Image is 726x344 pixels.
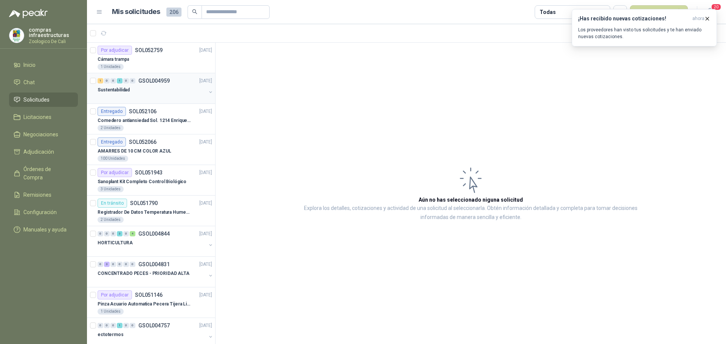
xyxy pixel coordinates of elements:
p: Sanoplant Kit Completo Control Biológico [98,178,186,185]
span: Solicitudes [23,96,50,104]
button: Nueva solicitud [630,5,688,19]
p: Sustentabilidad [98,86,130,94]
div: 1 [117,78,123,83]
img: Company Logo [9,28,24,43]
a: Solicitudes [9,93,78,107]
p: SOL052066 [129,139,157,145]
div: Entregado [98,107,126,116]
p: GSOL004959 [138,78,170,83]
p: [DATE] [199,261,212,268]
a: Por adjudicarSOL051943[DATE] Sanoplant Kit Completo Control Biológico3 Unidades [87,165,215,196]
a: Por adjudicarSOL051146[DATE] Pinza Acuario Automatica Pecera Tijera Limpiador Alicate1 Unidades [87,287,215,318]
div: 1 [98,78,103,83]
div: 0 [130,262,135,267]
p: GSOL004831 [138,262,170,267]
div: 0 [104,231,110,236]
p: Cámara trampa [98,56,129,63]
a: En tránsitoSOL051790[DATE] Registrador De Datos Temperatura Humedad Usb 32.000 Registro2 Unidades [87,196,215,226]
div: 0 [130,78,135,83]
span: Chat [23,78,35,86]
a: Manuales y ayuda [9,222,78,237]
p: ectotermos [98,331,124,338]
div: 2 Unidades [98,217,124,223]
p: [DATE] [199,47,212,54]
div: 0 [110,231,116,236]
span: Inicio [23,61,36,69]
button: 20 [703,5,717,19]
p: Los proveedores han visto tus solicitudes y te han enviado nuevas cotizaciones. [578,26,710,40]
div: En tránsito [98,199,127,208]
p: CONCENTRADO PECES - PRIORIDAD ALTA [98,270,189,277]
div: 0 [123,231,129,236]
div: Por adjudicar [98,46,132,55]
p: GSOL004757 [138,323,170,328]
img: Logo peakr [9,9,48,18]
div: 4 [130,231,135,236]
div: 0 [110,262,116,267]
div: 0 [117,262,123,267]
p: [DATE] [199,292,212,299]
p: [DATE] [199,77,212,85]
div: 0 [123,262,129,267]
h3: ¡Has recibido nuevas cotizaciones! [578,15,689,22]
a: 1 0 0 1 0 0 GSOL004959[DATE] Sustentabilidad [98,76,214,100]
div: 0 [98,231,103,236]
a: Chat [9,75,78,89]
div: 1 Unidades [98,64,124,70]
div: 3 [104,262,110,267]
p: SOL051943 [135,170,163,175]
p: [DATE] [199,200,212,207]
button: ¡Has recibido nuevas cotizaciones!ahora Los proveedores han visto tus solicitudes y te han enviad... [572,9,717,46]
div: 1 [117,323,123,328]
p: SOL051790 [130,201,158,206]
div: 0 [130,323,135,328]
p: AMARRES DE 10 CM COLOR AZUL [98,148,171,155]
div: 0 [98,262,103,267]
p: Pinza Acuario Automatica Pecera Tijera Limpiador Alicate [98,301,192,308]
div: 0 [104,78,110,83]
div: 0 [104,323,110,328]
a: Configuración [9,205,78,219]
div: 0 [98,323,103,328]
p: Comedero antiansiedad Sol. 1214 Enriquecimiento [98,117,192,124]
a: 0 3 0 0 0 0 GSOL004831[DATE] CONCENTRADO PECES - PRIORIDAD ALTA [98,260,214,284]
a: Licitaciones [9,110,78,124]
p: Explora los detalles, cotizaciones y actividad de una solicitud al seleccionarla. Obtén informaci... [291,204,650,222]
span: ahora [692,15,704,22]
a: Por adjudicarSOL052759[DATE] Cámara trampa1 Unidades [87,43,215,73]
p: HORTICULTURA [98,239,133,247]
span: Negociaciones [23,130,58,139]
div: Entregado [98,137,126,147]
div: 100 Unidades [98,156,128,162]
div: 0 [123,78,129,83]
span: Adjudicación [23,148,54,156]
h3: Aún no has seleccionado niguna solicitud [419,196,523,204]
p: [DATE] [199,139,212,146]
p: [DATE] [199,322,212,329]
a: Adjudicación [9,145,78,159]
p: SOL051146 [135,292,163,298]
p: SOL052106 [129,109,157,114]
p: [DATE] [199,108,212,115]
div: Por adjudicar [98,168,132,177]
div: 3 [117,231,123,236]
div: Por adjudicar [98,290,132,299]
div: 0 [110,78,116,83]
span: Licitaciones [23,113,51,121]
a: Órdenes de Compra [9,162,78,185]
a: Inicio [9,58,78,72]
span: 20 [711,3,721,11]
a: EntregadoSOL052106[DATE] Comedero antiansiedad Sol. 1214 Enriquecimiento2 Unidades [87,104,215,134]
p: SOL052759 [135,48,163,53]
div: 0 [110,323,116,328]
p: GSOL004844 [138,231,170,236]
p: Zoologico De Cali [29,39,78,44]
h1: Mis solicitudes [112,6,160,17]
span: Manuales y ayuda [23,225,67,234]
span: 206 [166,8,181,17]
a: 0 0 0 3 0 4 GSOL004844[DATE] HORTICULTURA [98,229,214,253]
div: 3 Unidades [98,186,124,192]
a: Negociaciones [9,127,78,142]
div: 2 Unidades [98,125,124,131]
a: EntregadoSOL052066[DATE] AMARRES DE 10 CM COLOR AZUL100 Unidades [87,134,215,165]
